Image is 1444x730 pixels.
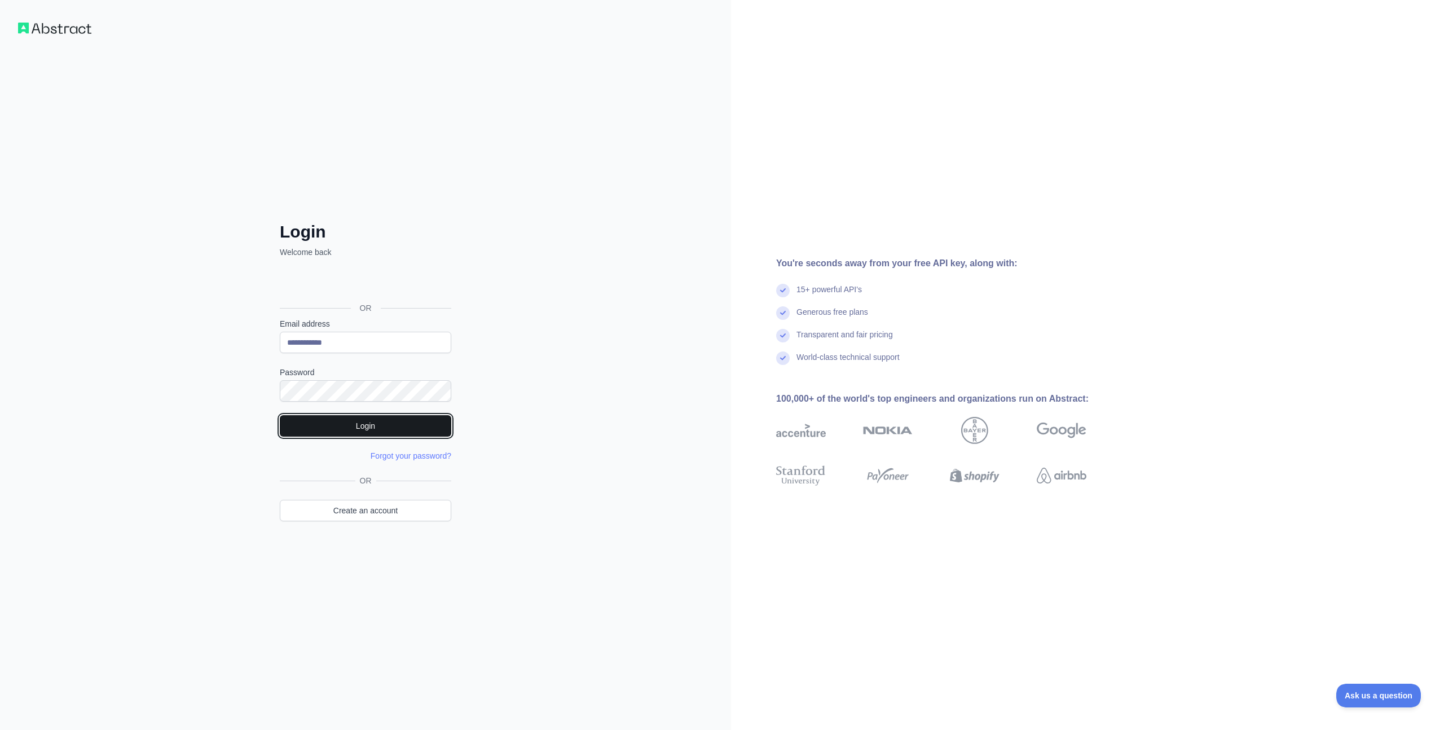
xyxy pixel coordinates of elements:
[950,463,1000,488] img: shopify
[1037,463,1086,488] img: airbnb
[776,257,1122,270] div: You're seconds away from your free API key, along with:
[776,306,790,320] img: check mark
[863,463,913,488] img: payoneer
[776,284,790,297] img: check mark
[280,367,451,378] label: Password
[776,392,1122,406] div: 100,000+ of the world's top engineers and organizations run on Abstract:
[776,417,826,444] img: accenture
[280,247,451,258] p: Welcome back
[280,500,451,521] a: Create an account
[1336,684,1421,707] iframe: Toggle Customer Support
[351,302,381,314] span: OR
[796,329,893,351] div: Transparent and fair pricing
[371,451,451,460] a: Forgot your password?
[1037,417,1086,444] img: google
[355,475,376,486] span: OR
[274,270,455,295] iframe: Schaltfläche „Über Google anmelden“
[280,415,451,437] button: Login
[280,222,451,242] h2: Login
[280,318,451,329] label: Email address
[796,284,862,306] div: 15+ powerful API's
[776,329,790,342] img: check mark
[796,306,868,329] div: Generous free plans
[796,351,900,374] div: World-class technical support
[961,417,988,444] img: bayer
[18,23,91,34] img: Workflow
[863,417,913,444] img: nokia
[776,351,790,365] img: check mark
[776,463,826,488] img: stanford university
